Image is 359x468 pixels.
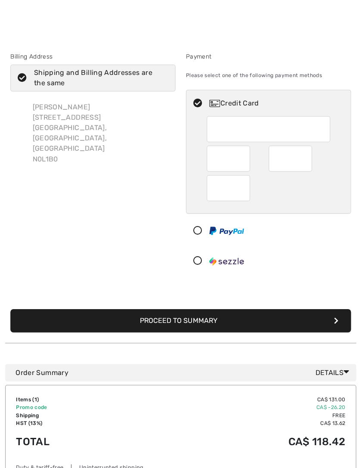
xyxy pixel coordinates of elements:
[274,149,304,168] iframe: Secure Credit Card Frame - Expiration Year
[34,68,161,89] div: Shipping and Billing Addresses are the same
[16,402,137,409] td: Promo code
[25,95,174,171] div: [PERSON_NAME] [STREET_ADDRESS] [GEOGRAPHIC_DATA], [GEOGRAPHIC_DATA], [GEOGRAPHIC_DATA] N0L1B0
[16,409,137,417] td: Shipping
[313,366,350,376] span: Details
[208,100,219,107] img: Credit Card
[212,178,243,198] iframe: Secure Credit Card Frame - CVV
[10,53,174,62] div: Billing Address
[208,98,343,108] div: Credit Card
[208,256,242,265] img: Sezzle
[208,226,242,234] img: PayPal
[137,394,343,402] td: CA$ 131.00
[10,308,349,331] button: Proceed to Summary
[16,394,137,402] td: Items ( )
[16,425,137,454] td: Total
[137,402,343,409] td: CA$ -26.20
[137,409,343,417] td: Free
[137,425,343,454] td: CA$ 118.42
[185,65,349,87] div: Please select one of the following payment methods
[137,417,343,425] td: CA$ 13.62
[185,53,349,62] div: Payment
[34,395,37,401] span: 1
[212,149,243,168] iframe: Secure Credit Card Frame - Expiration Month
[16,417,137,425] td: HST (13%)
[15,366,350,376] div: Order Summary
[212,119,322,139] iframe: Secure Credit Card Frame - Credit Card Number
